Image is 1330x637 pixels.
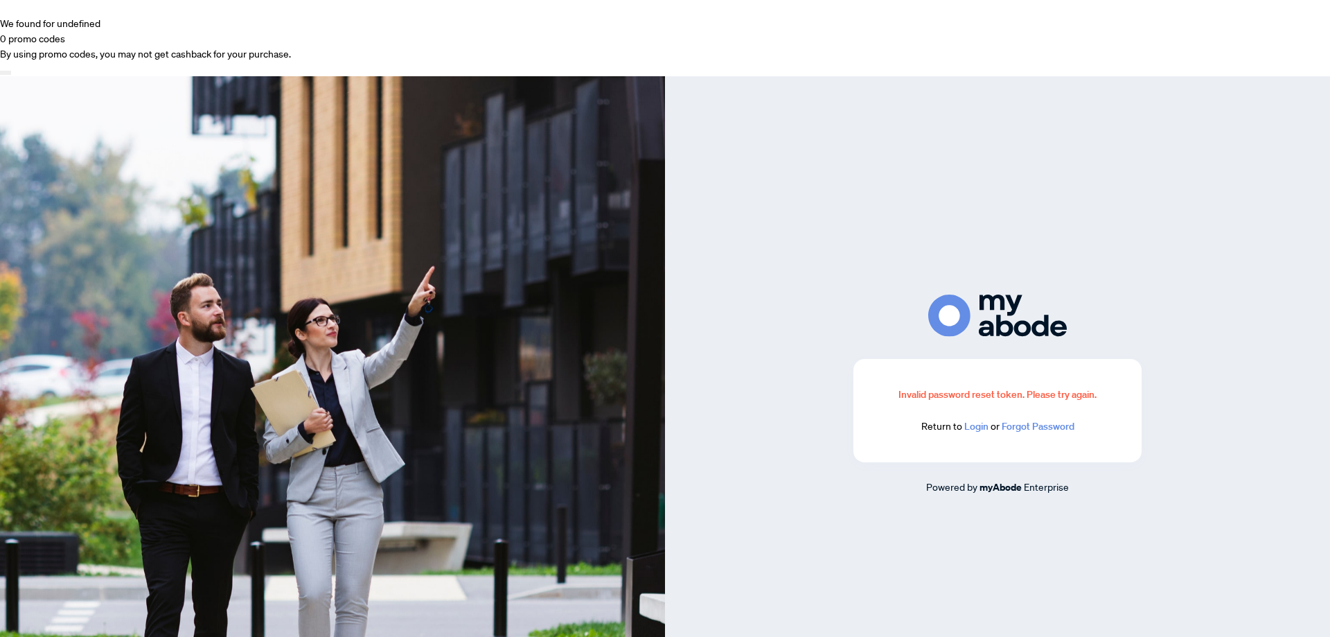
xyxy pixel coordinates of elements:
[926,480,977,493] span: Powered by
[887,419,1108,435] div: Return to or
[964,420,988,433] a: Login
[1002,420,1074,433] a: Forgot Password
[979,480,1022,495] a: myAbode
[928,295,1067,337] img: ma-logo
[1024,480,1069,493] span: Enterprise
[887,387,1108,402] div: Invalid password reset token. Please try again.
